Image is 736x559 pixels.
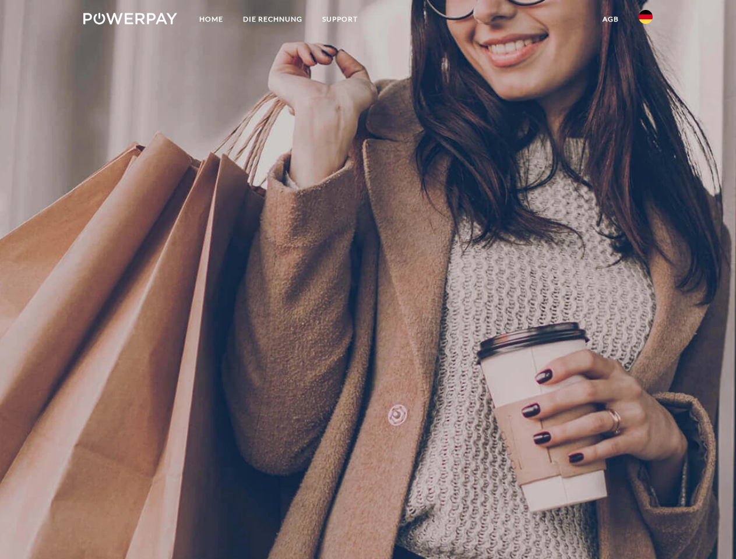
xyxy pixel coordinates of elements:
[312,9,368,30] a: SUPPORT
[639,10,653,24] img: de
[593,9,629,30] a: agb
[189,9,233,30] a: Home
[233,9,312,30] a: DIE RECHNUNG
[83,13,177,24] img: logo-powerpay-white.svg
